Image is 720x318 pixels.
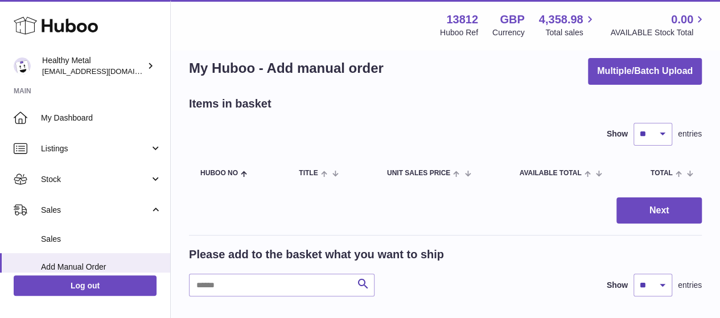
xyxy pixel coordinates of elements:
[189,96,271,111] h2: Items in basket
[42,55,145,77] div: Healthy Metal
[519,170,581,177] span: AVAILABLE Total
[678,280,702,291] span: entries
[41,234,162,245] span: Sales
[616,197,702,224] button: Next
[500,12,524,27] strong: GBP
[446,12,478,27] strong: 13812
[492,27,525,38] div: Currency
[588,58,702,85] button: Multiple/Batch Upload
[440,27,478,38] div: Huboo Ref
[189,59,384,77] h1: My Huboo - Add manual order
[610,27,706,38] span: AVAILABLE Stock Total
[14,275,157,296] a: Log out
[14,57,31,75] img: internalAdmin-13812@internal.huboo.com
[387,170,450,177] span: Unit Sales Price
[200,170,238,177] span: Huboo no
[42,67,167,76] span: [EMAIL_ADDRESS][DOMAIN_NAME]
[607,129,628,139] label: Show
[678,129,702,139] span: entries
[607,280,628,291] label: Show
[545,27,596,38] span: Total sales
[299,170,318,177] span: Title
[610,12,706,38] a: 0.00 AVAILABLE Stock Total
[671,12,693,27] span: 0.00
[41,205,150,216] span: Sales
[539,12,596,38] a: 4,358.98 Total sales
[189,247,444,262] h2: Please add to the basket what you want to ship
[41,174,150,185] span: Stock
[41,113,162,123] span: My Dashboard
[41,262,162,272] span: Add Manual Order
[41,143,150,154] span: Listings
[651,170,673,177] span: Total
[539,12,583,27] span: 4,358.98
